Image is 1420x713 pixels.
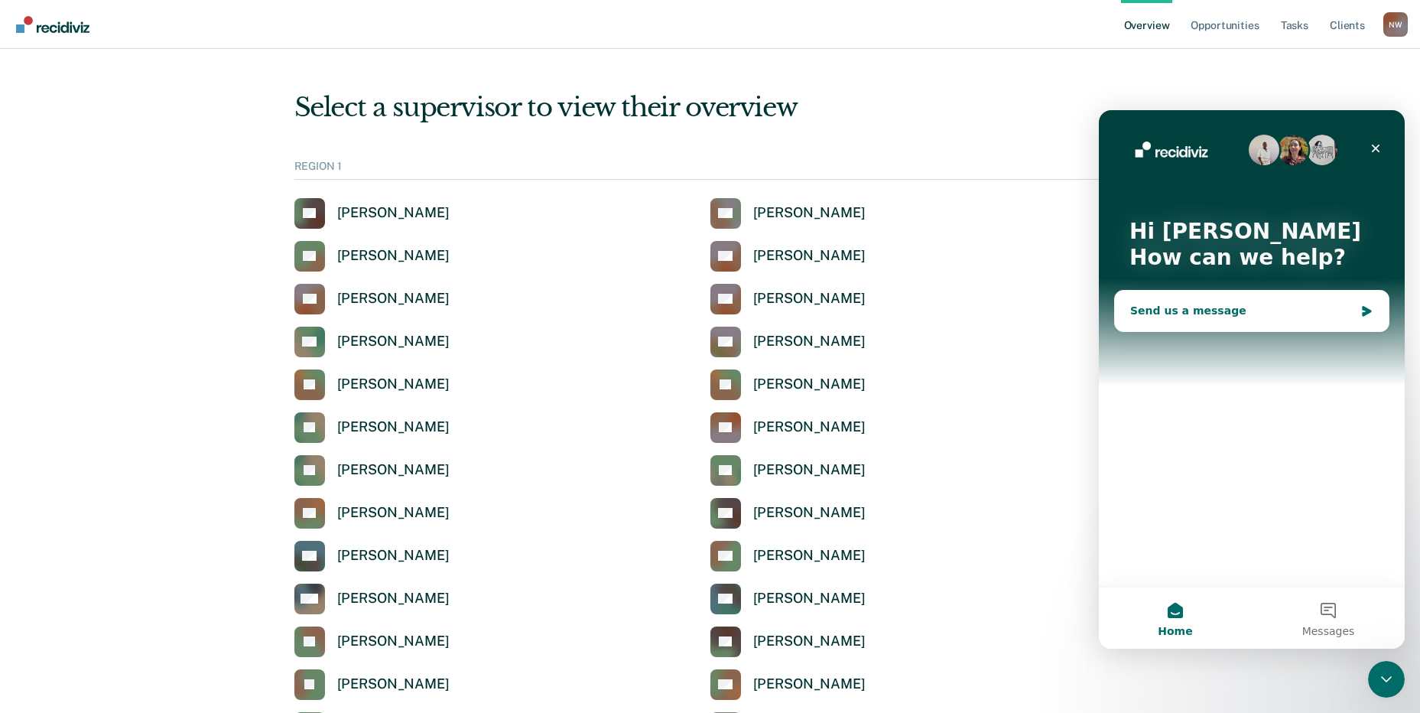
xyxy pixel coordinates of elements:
[710,241,866,272] a: [PERSON_NAME]
[337,633,450,650] div: [PERSON_NAME]
[337,376,450,393] div: [PERSON_NAME]
[294,92,1126,123] div: Select a supervisor to view their overview
[753,290,866,308] div: [PERSON_NAME]
[753,461,866,479] div: [PERSON_NAME]
[753,547,866,565] div: [PERSON_NAME]
[337,333,450,350] div: [PERSON_NAME]
[753,333,866,350] div: [PERSON_NAME]
[753,376,866,393] div: [PERSON_NAME]
[710,669,866,700] a: [PERSON_NAME]
[337,547,450,565] div: [PERSON_NAME]
[294,455,450,486] a: [PERSON_NAME]
[710,627,866,657] a: [PERSON_NAME]
[1099,110,1405,649] iframe: Intercom live chat
[294,498,450,529] a: [PERSON_NAME]
[710,541,866,571] a: [PERSON_NAME]
[753,247,866,265] div: [PERSON_NAME]
[337,418,450,436] div: [PERSON_NAME]
[294,412,450,443] a: [PERSON_NAME]
[337,204,450,222] div: [PERSON_NAME]
[294,327,450,357] a: [PERSON_NAME]
[294,627,450,657] a: [PERSON_NAME]
[294,669,450,700] a: [PERSON_NAME]
[710,412,866,443] a: [PERSON_NAME]
[753,204,866,222] div: [PERSON_NAME]
[1368,661,1405,698] iframe: Intercom live chat
[753,633,866,650] div: [PERSON_NAME]
[16,16,89,33] img: Recidiviz
[337,676,450,693] div: [PERSON_NAME]
[710,284,866,314] a: [PERSON_NAME]
[294,370,450,400] a: [PERSON_NAME]
[337,590,450,607] div: [PERSON_NAME]
[337,504,450,522] div: [PERSON_NAME]
[753,418,866,436] div: [PERSON_NAME]
[337,290,450,308] div: [PERSON_NAME]
[294,198,450,229] a: [PERSON_NAME]
[710,327,866,357] a: [PERSON_NAME]
[710,584,866,614] a: [PERSON_NAME]
[710,455,866,486] a: [PERSON_NAME]
[294,541,450,571] a: [PERSON_NAME]
[1383,12,1408,37] div: N W
[753,504,866,522] div: [PERSON_NAME]
[337,247,450,265] div: [PERSON_NAME]
[710,370,866,400] a: [PERSON_NAME]
[1383,12,1408,37] button: Profile dropdown button
[710,198,866,229] a: [PERSON_NAME]
[294,241,450,272] a: [PERSON_NAME]
[710,498,866,529] a: [PERSON_NAME]
[294,284,450,314] a: [PERSON_NAME]
[753,590,866,607] div: [PERSON_NAME]
[337,461,450,479] div: [PERSON_NAME]
[294,584,450,614] a: [PERSON_NAME]
[294,160,1126,180] div: REGION 1
[753,676,866,693] div: [PERSON_NAME]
